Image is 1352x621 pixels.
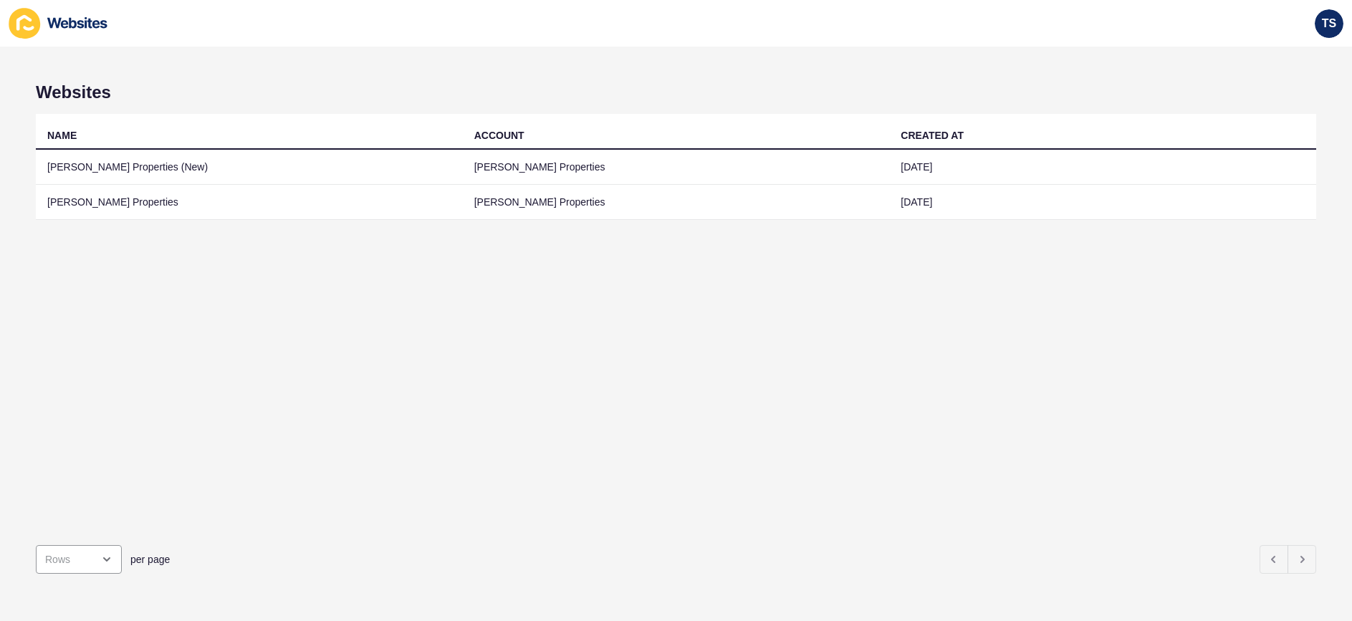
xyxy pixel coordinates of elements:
[36,82,1316,102] h1: Websites
[36,545,122,574] div: open menu
[47,128,77,143] div: NAME
[36,150,463,185] td: [PERSON_NAME] Properties (New)
[901,128,964,143] div: CREATED AT
[474,128,524,143] div: ACCOUNT
[889,185,1316,220] td: [DATE]
[889,150,1316,185] td: [DATE]
[463,185,890,220] td: [PERSON_NAME] Properties
[463,150,890,185] td: [PERSON_NAME] Properties
[1322,16,1336,31] span: TS
[36,185,463,220] td: [PERSON_NAME] Properties
[130,552,170,567] span: per page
